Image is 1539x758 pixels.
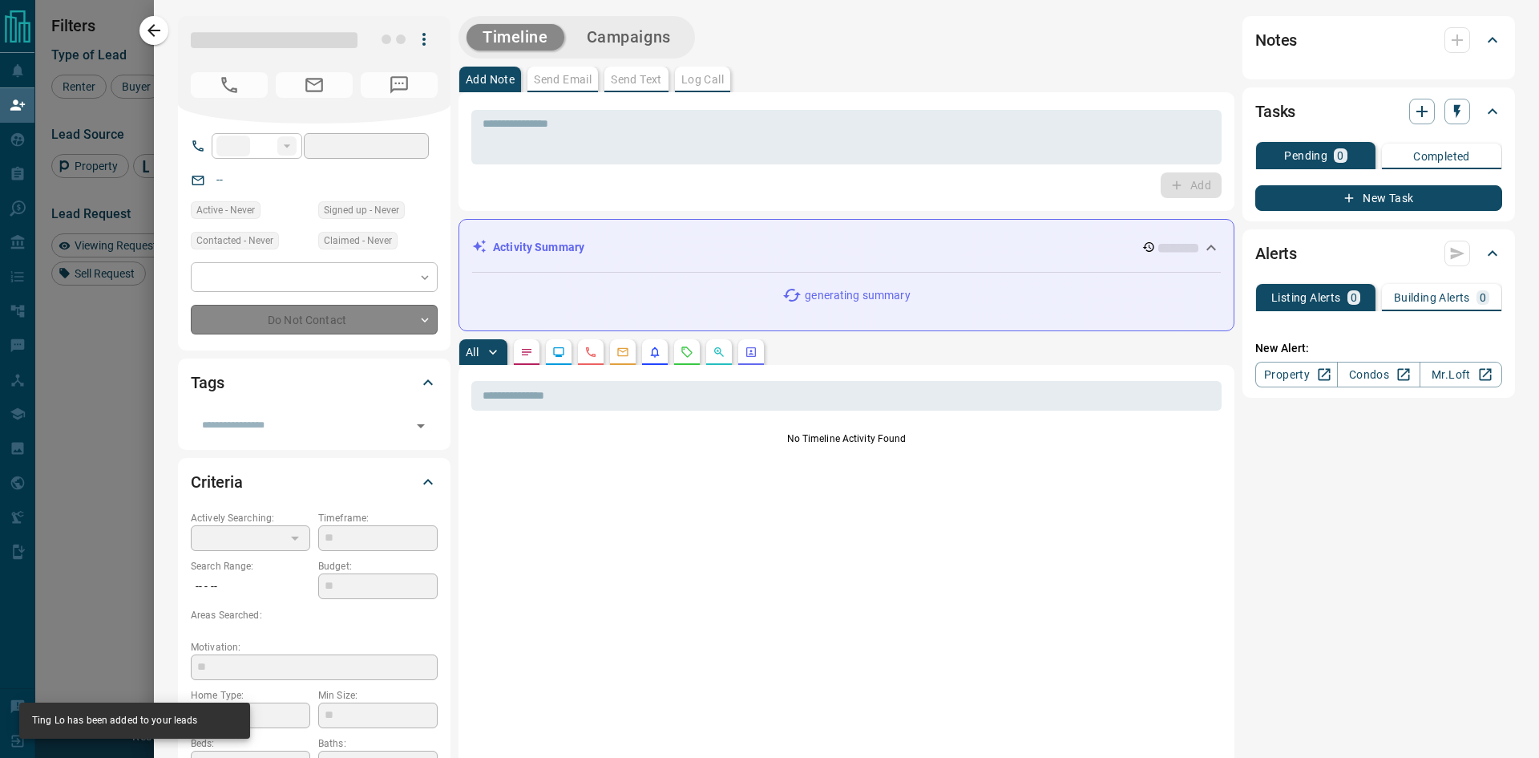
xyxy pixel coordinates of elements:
span: Signed up - Never [324,202,399,218]
div: Alerts [1255,234,1502,273]
p: Areas Searched: [191,608,438,622]
button: Open [410,415,432,437]
button: New Task [1255,185,1502,211]
h2: Alerts [1255,241,1297,266]
span: Contacted - Never [196,233,273,249]
h2: Notes [1255,27,1297,53]
span: Active - Never [196,202,255,218]
a: Condos [1337,362,1420,387]
p: generating summary [805,287,910,304]
svg: Emails [616,346,629,359]
p: Actively Searching: [191,511,310,525]
svg: Calls [584,346,597,359]
p: Pending [1284,150,1327,161]
svg: Listing Alerts [648,346,661,359]
p: Timeframe: [318,511,438,525]
div: Ting Lo has been added to your leads [32,707,198,734]
p: -- - -- [191,574,310,600]
p: Beds: [191,736,310,751]
p: Budget: [318,559,438,574]
h2: Tasks [1255,99,1295,124]
div: Tasks [1255,92,1502,131]
div: Tags [191,363,438,402]
p: 0 [1351,292,1357,303]
svg: Notes [520,346,533,359]
span: No Email [276,72,353,98]
p: Listing Alerts [1271,292,1341,303]
a: -- [216,173,223,186]
div: Notes [1255,21,1502,59]
button: Campaigns [571,24,687,51]
span: Claimed - Never [324,233,392,249]
h2: Tags [191,370,224,395]
p: New Alert: [1255,340,1502,357]
button: Timeline [467,24,564,51]
p: Motivation: [191,640,438,655]
span: No Number [361,72,438,98]
p: All [466,347,479,358]
p: Min Size: [318,688,438,703]
p: 0 [1337,150,1343,161]
div: Criteria [191,463,438,501]
span: No Number [191,72,268,98]
div: Activity Summary [472,233,1221,262]
svg: Lead Browsing Activity [552,346,565,359]
h2: Criteria [191,469,243,495]
svg: Opportunities [713,346,725,359]
p: Activity Summary [493,239,584,256]
svg: Requests [681,346,693,359]
p: Home Type: [191,688,310,703]
p: Completed [1413,151,1470,162]
p: Add Note [466,74,515,85]
p: 0 [1480,292,1486,303]
svg: Agent Actions [745,346,757,359]
p: Search Range: [191,559,310,574]
a: Mr.Loft [1420,362,1502,387]
a: Property [1255,362,1338,387]
p: No Timeline Activity Found [471,432,1222,446]
p: Building Alerts [1394,292,1470,303]
p: Baths: [318,736,438,751]
div: Do Not Contact [191,305,438,334]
